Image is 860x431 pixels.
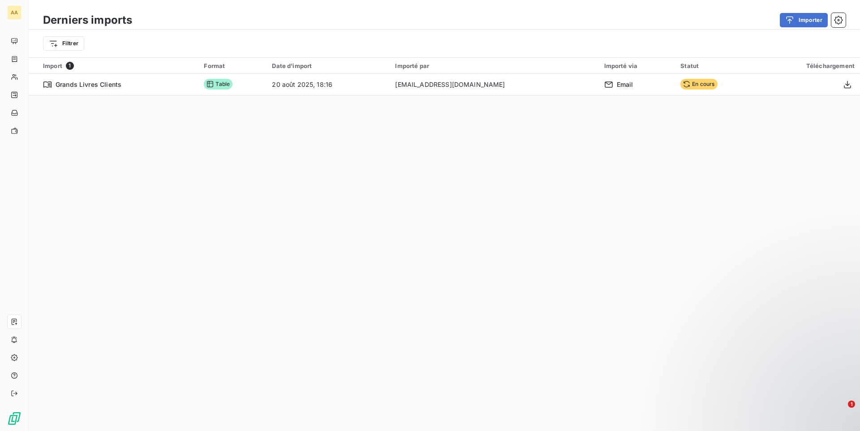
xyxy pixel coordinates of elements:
div: Importé via [604,62,670,69]
div: Téléchargement [763,62,855,69]
img: Logo LeanPay [7,411,21,426]
button: Importer [780,13,828,27]
iframe: Intercom live chat [830,401,851,422]
h3: Derniers imports [43,12,132,28]
span: Table [204,79,232,90]
div: Importé par [395,62,593,69]
span: 1 [66,62,74,70]
span: En cours [680,79,717,90]
span: Email [617,80,633,89]
button: Filtrer [43,36,84,51]
td: [EMAIL_ADDRESS][DOMAIN_NAME] [390,74,598,95]
div: Statut [680,62,752,69]
td: 20 août 2025, 18:16 [267,74,390,95]
div: Import [43,62,193,70]
iframe: Intercom notifications message [681,344,860,407]
div: Format [204,62,261,69]
div: Date d’import [272,62,384,69]
div: AA [7,5,21,20]
span: 1 [848,401,855,408]
span: Grands Livres Clients [56,80,121,89]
